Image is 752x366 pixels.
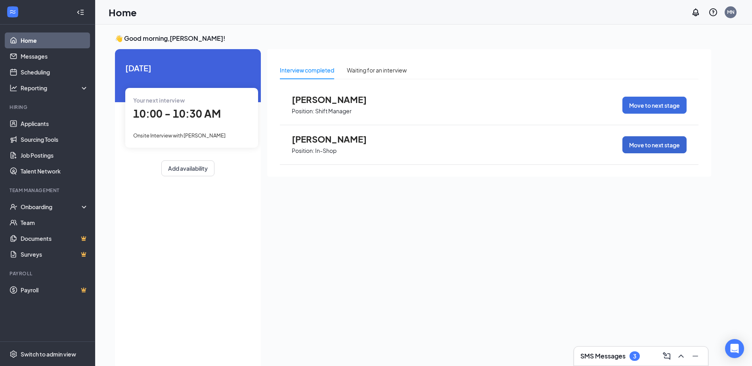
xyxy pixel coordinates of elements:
[315,147,337,154] p: In-Shop
[161,160,214,176] button: Add availability
[691,8,700,17] svg: Notifications
[347,66,407,74] div: Waiting for an interview
[21,350,76,358] div: Switch to admin view
[676,351,686,361] svg: ChevronUp
[21,147,88,163] a: Job Postings
[292,94,379,105] span: [PERSON_NAME]
[689,350,702,362] button: Minimize
[725,339,744,358] div: Open Intercom Messenger
[21,215,88,231] a: Team
[21,132,88,147] a: Sourcing Tools
[662,351,672,361] svg: ComposeMessage
[133,132,226,139] span: Onsite Interview with [PERSON_NAME]
[21,64,88,80] a: Scheduling
[10,203,17,211] svg: UserCheck
[133,107,221,120] span: 10:00 - 10:30 AM
[280,66,334,74] div: Interview completed
[21,84,89,92] div: Reporting
[77,8,84,16] svg: Collapse
[580,352,626,360] h3: SMS Messages
[21,32,88,48] a: Home
[21,48,88,64] a: Messages
[21,203,82,211] div: Onboarding
[292,107,314,115] p: Position:
[633,353,636,360] div: 3
[660,350,673,362] button: ComposeMessage
[292,147,314,154] p: Position:
[292,134,379,144] span: [PERSON_NAME]
[21,246,88,262] a: SurveysCrown
[125,62,251,74] span: [DATE]
[691,351,700,361] svg: Minimize
[10,104,87,111] div: Hiring
[10,350,17,358] svg: Settings
[10,270,87,277] div: Payroll
[21,116,88,132] a: Applicants
[315,107,352,115] p: Shift Manager
[675,350,687,362] button: ChevronUp
[727,9,735,15] div: MN
[133,97,185,104] span: Your next interview
[21,231,88,246] a: DocumentsCrown
[622,136,687,153] button: Move to next stage
[10,84,17,92] svg: Analysis
[21,163,88,179] a: Talent Network
[10,187,87,194] div: Team Management
[622,97,687,114] button: Move to next stage
[109,6,137,19] h1: Home
[21,282,88,298] a: PayrollCrown
[9,8,17,16] svg: WorkstreamLogo
[708,8,718,17] svg: QuestionInfo
[115,34,711,43] h3: 👋 Good morning, [PERSON_NAME] !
